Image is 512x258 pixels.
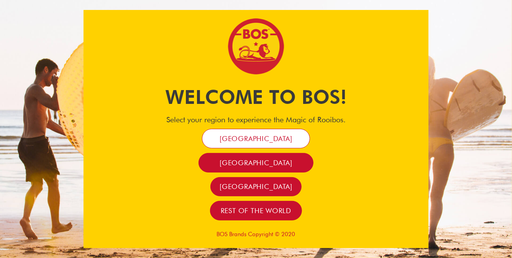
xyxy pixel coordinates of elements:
h1: Welcome to BOS! [84,84,428,110]
a: [GEOGRAPHIC_DATA] [199,153,313,173]
span: Rest of the world [221,206,292,215]
a: [GEOGRAPHIC_DATA] [210,177,302,197]
span: [GEOGRAPHIC_DATA] [220,182,292,191]
img: Bos Brands [227,18,285,75]
h4: Select your region to experience the Magic of Rooibos. [84,115,428,124]
a: [GEOGRAPHIC_DATA] [202,129,310,148]
a: Rest of the world [210,201,302,220]
span: [GEOGRAPHIC_DATA] [220,134,292,143]
p: BOS Brands Copyright © 2020 [84,231,428,238]
span: [GEOGRAPHIC_DATA] [220,158,292,167]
